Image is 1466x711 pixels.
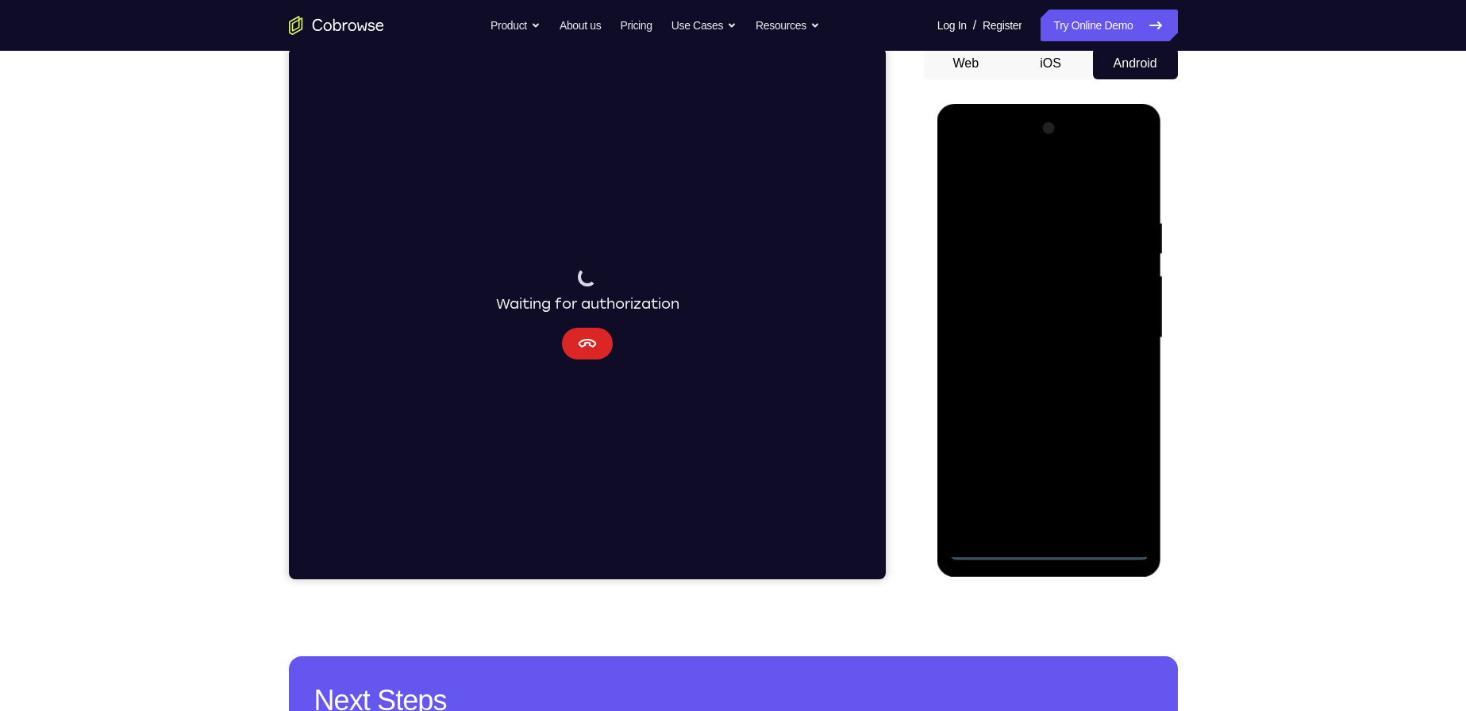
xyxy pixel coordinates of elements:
button: Use Cases [671,10,737,41]
button: Resources [756,10,820,41]
a: Register [983,10,1022,41]
a: About us [560,10,601,41]
a: Pricing [620,10,652,41]
a: Go to the home page [289,16,384,35]
a: Try Online Demo [1041,10,1177,41]
button: iOS [1008,48,1093,79]
a: Log In [937,10,967,41]
span: / [973,16,976,35]
iframe: Agent [289,48,886,579]
button: Web [924,48,1009,79]
button: Product [491,10,541,41]
button: Android [1093,48,1178,79]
